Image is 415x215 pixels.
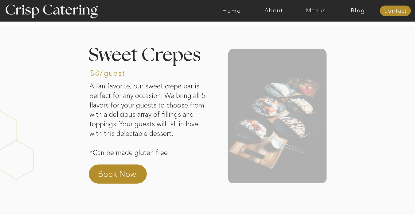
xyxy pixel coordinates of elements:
a: Home [211,8,253,14]
p: A fan favorite, our sweet crepe bar is perfect for any occasion. We bring all 5 flavors for your ... [89,82,210,160]
a: About [253,8,295,14]
a: Menus [295,8,337,14]
h3: $8/guest [90,70,141,79]
a: Book Now [98,168,152,183]
h2: Sweet Crepes [89,46,207,83]
a: Blog [337,8,379,14]
a: Contact [380,8,411,14]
